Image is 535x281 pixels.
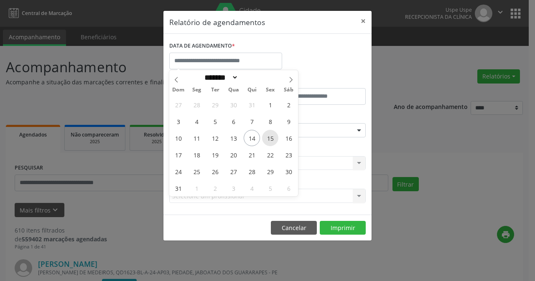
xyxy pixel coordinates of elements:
span: Sáb [280,87,298,93]
input: Year [238,73,266,82]
span: Setembro 1, 2025 [189,180,205,196]
span: Agosto 17, 2025 [170,147,186,163]
label: DATA DE AGENDAMENTO [169,40,235,53]
select: Month [201,73,238,82]
span: Agosto 11, 2025 [189,130,205,146]
span: Agosto 25, 2025 [189,163,205,180]
span: Setembro 3, 2025 [225,180,242,196]
h5: Relatório de agendamentos [169,17,265,28]
span: Agosto 4, 2025 [189,113,205,129]
span: Setembro 6, 2025 [280,180,297,196]
span: Qui [243,87,261,93]
span: Agosto 10, 2025 [170,130,186,146]
span: Julho 30, 2025 [225,96,242,113]
span: Agosto 7, 2025 [244,113,260,129]
span: Agosto 26, 2025 [207,163,223,180]
span: Qua [224,87,243,93]
span: Agosto 13, 2025 [225,130,242,146]
span: Agosto 8, 2025 [262,113,278,129]
span: Agosto 21, 2025 [244,147,260,163]
span: Agosto 31, 2025 [170,180,186,196]
span: Agosto 1, 2025 [262,96,278,113]
span: Agosto 29, 2025 [262,163,278,180]
span: Agosto 2, 2025 [280,96,297,113]
span: Agosto 28, 2025 [244,163,260,180]
span: Agosto 3, 2025 [170,113,186,129]
span: Agosto 22, 2025 [262,147,278,163]
span: Setembro 4, 2025 [244,180,260,196]
span: Agosto 19, 2025 [207,147,223,163]
span: Agosto 15, 2025 [262,130,278,146]
span: Agosto 23, 2025 [280,147,297,163]
button: Close [355,11,372,31]
span: Agosto 6, 2025 [225,113,242,129]
span: Ter [206,87,224,93]
span: Agosto 24, 2025 [170,163,186,180]
span: Agosto 16, 2025 [280,130,297,146]
span: Setembro 2, 2025 [207,180,223,196]
span: Agosto 9, 2025 [280,113,297,129]
span: Julho 28, 2025 [189,96,205,113]
button: Imprimir [320,221,366,235]
span: Agosto 12, 2025 [207,130,223,146]
span: Seg [188,87,206,93]
label: ATÉ [270,75,366,88]
span: Agosto 27, 2025 [225,163,242,180]
span: Julho 29, 2025 [207,96,223,113]
span: Julho 27, 2025 [170,96,186,113]
span: Setembro 5, 2025 [262,180,278,196]
span: Agosto 30, 2025 [280,163,297,180]
span: Agosto 18, 2025 [189,147,205,163]
span: Agosto 5, 2025 [207,113,223,129]
button: Cancelar [271,221,317,235]
span: Dom [169,87,188,93]
span: Julho 31, 2025 [244,96,260,113]
span: Agosto 20, 2025 [225,147,242,163]
span: Agosto 14, 2025 [244,130,260,146]
span: Sex [261,87,280,93]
